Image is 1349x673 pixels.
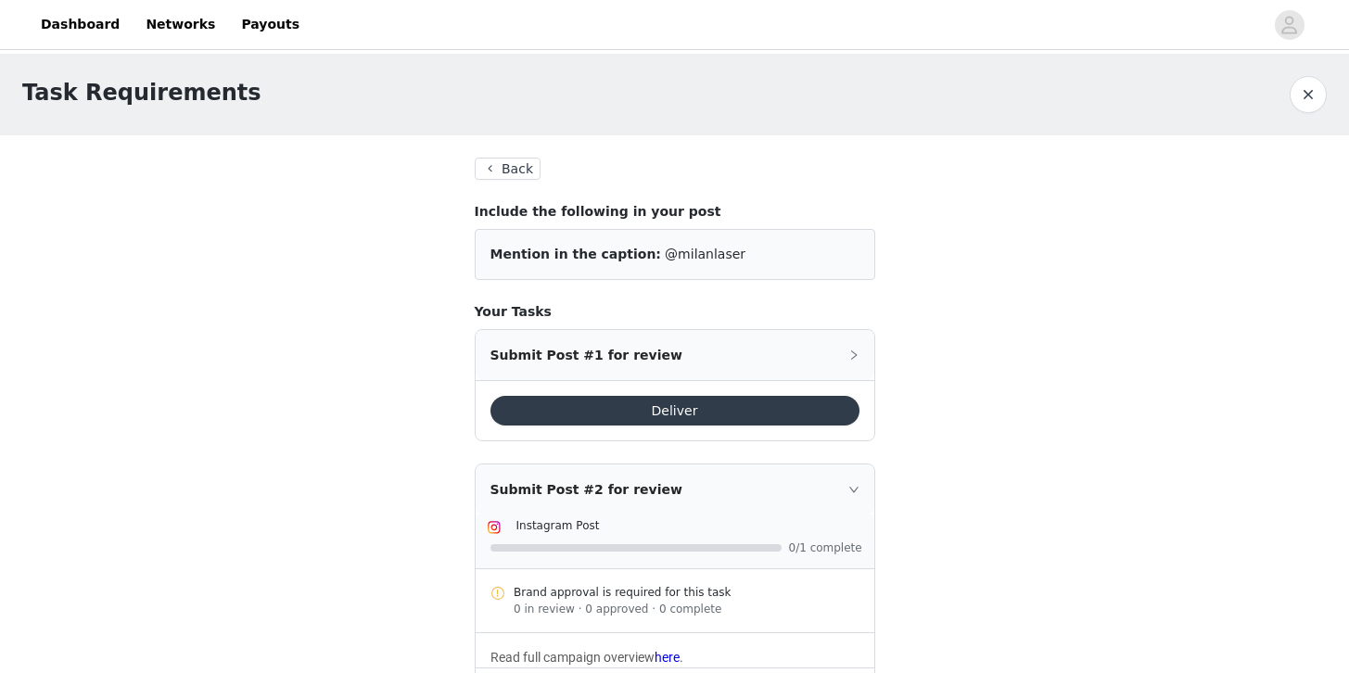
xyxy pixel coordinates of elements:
span: @milanlaser [665,247,745,261]
div: icon: rightSubmit Post #2 for review [476,464,874,514]
button: Deliver [490,396,859,425]
img: Instagram Icon [487,520,502,535]
div: 0 in review · 0 approved · 0 complete [514,601,859,617]
a: here [655,650,680,665]
a: Networks [134,4,226,45]
a: Payouts [230,4,311,45]
span: Read full campaign overview . [490,650,683,665]
button: Back [475,158,541,180]
span: Mention in the caption: [490,247,661,261]
span: Instagram Post [516,519,600,532]
h1: Task Requirements [22,76,261,109]
a: Dashboard [30,4,131,45]
i: icon: right [848,349,859,361]
div: avatar [1280,10,1298,40]
i: icon: right [848,484,859,495]
div: Brand approval is required for this task [514,584,859,601]
h4: Your Tasks [475,302,875,322]
h4: Include the following in your post [475,202,875,222]
span: 0/1 complete [789,542,863,553]
div: icon: rightSubmit Post #1 for review [476,330,874,380]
